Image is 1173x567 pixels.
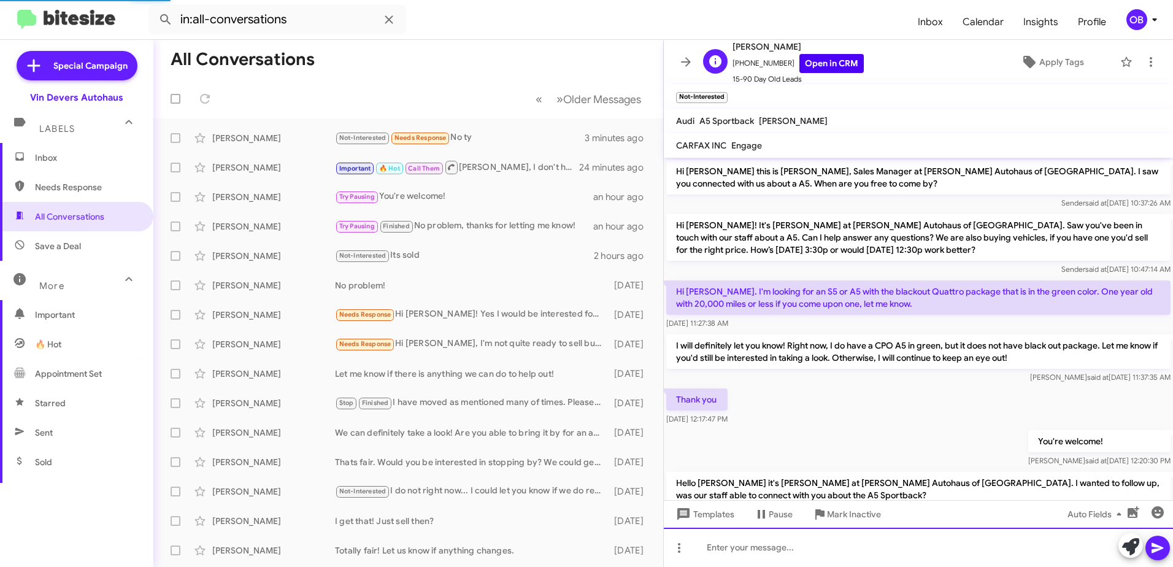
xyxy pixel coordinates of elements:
[666,334,1171,369] p: I will definitely let you know! Right now, I do have a CPO A5 in green, but it does not have blac...
[212,397,335,409] div: [PERSON_NAME]
[609,338,653,350] div: [DATE]
[609,368,653,380] div: [DATE]
[593,220,653,233] div: an hour ago
[335,456,609,468] div: Thats fair. Would you be interested in stopping by? We could get an appraisal on your GLC and sho...
[212,132,335,144] div: [PERSON_NAME]
[731,140,762,151] span: Engage
[212,191,335,203] div: [PERSON_NAME]
[335,307,609,322] div: Hi [PERSON_NAME]! Yes I would be interested for the right price as I do love the car and have had...
[212,485,335,498] div: [PERSON_NAME]
[362,399,389,407] span: Finished
[53,60,128,72] span: Special Campaign
[30,91,123,104] div: Vin Devers Autohaus
[953,4,1013,40] span: Calendar
[1058,503,1136,525] button: Auto Fields
[1126,9,1147,30] div: OB
[759,115,828,126] span: [PERSON_NAME]
[1085,456,1107,465] span: said at
[212,544,335,557] div: [PERSON_NAME]
[408,164,440,172] span: Call Them
[35,397,66,409] span: Starred
[908,4,953,40] a: Inbox
[799,54,864,73] a: Open in CRM
[335,219,593,233] div: No problem, thanks for letting me know!
[1085,264,1107,274] span: said at
[609,515,653,527] div: [DATE]
[1087,372,1109,382] span: said at
[35,240,81,252] span: Save a Deal
[171,50,315,69] h1: All Conversations
[35,368,102,380] span: Appointment Set
[339,164,371,172] span: Important
[212,309,335,321] div: [PERSON_NAME]
[35,309,139,321] span: Important
[1028,430,1171,452] p: You're welcome!
[593,191,653,203] div: an hour ago
[556,91,563,107] span: »
[666,318,728,328] span: [DATE] 11:27:38 AM
[383,222,410,230] span: Finished
[335,160,580,175] div: [PERSON_NAME], I don't have anything like that right now, but I can let you know if we receive so...
[212,161,335,174] div: [PERSON_NAME]
[594,250,653,262] div: 2 hours ago
[212,368,335,380] div: [PERSON_NAME]
[699,115,754,126] span: A5 Sportback
[35,152,139,164] span: Inbox
[549,87,648,112] button: Next
[609,309,653,321] div: [DATE]
[733,54,864,73] span: [PHONE_NUMBER]
[676,92,728,103] small: Not-Interested
[212,220,335,233] div: [PERSON_NAME]
[212,279,335,291] div: [PERSON_NAME]
[335,484,609,498] div: I do not right now... I could let you know if we do receive one?
[609,279,653,291] div: [DATE]
[35,210,104,223] span: All Conversations
[17,51,137,80] a: Special Campaign
[609,485,653,498] div: [DATE]
[827,503,881,525] span: Mark Inactive
[335,190,593,204] div: You're welcome!
[609,397,653,409] div: [DATE]
[666,280,1171,315] p: Hi [PERSON_NAME]. I'm looking for an S5 or A5 with the blackout Quattro package that is in the gr...
[335,249,594,263] div: Its sold
[1061,264,1171,274] span: Sender [DATE] 10:47:14 AM
[339,399,354,407] span: Stop
[339,487,387,495] span: Not-Interested
[335,426,609,439] div: We can definitely take a look! Are you able to bring it by for an appraisal?
[35,181,139,193] span: Needs Response
[1013,4,1068,40] a: Insights
[212,250,335,262] div: [PERSON_NAME]
[212,426,335,439] div: [PERSON_NAME]
[339,252,387,260] span: Not-Interested
[35,456,52,468] span: Sold
[1039,51,1084,73] span: Apply Tags
[676,115,694,126] span: Audi
[212,338,335,350] div: [PERSON_NAME]
[666,472,1171,506] p: Hello [PERSON_NAME] it's [PERSON_NAME] at [PERSON_NAME] Autohaus of [GEOGRAPHIC_DATA]. I wanted t...
[609,426,653,439] div: [DATE]
[212,515,335,527] div: [PERSON_NAME]
[674,503,734,525] span: Templates
[802,503,891,525] button: Mark Inactive
[536,91,542,107] span: «
[666,388,728,411] p: Thank you
[335,368,609,380] div: Let me know if there is anything we can do to help out!
[609,456,653,468] div: [DATE]
[528,87,550,112] button: Previous
[339,310,391,318] span: Needs Response
[1068,4,1116,40] a: Profile
[335,337,609,351] div: Hi [PERSON_NAME], I'm not quite ready to sell but just reaching out to get an idea of the value f...
[1061,198,1171,207] span: Sender [DATE] 10:37:26 AM
[39,123,75,134] span: Labels
[1085,198,1107,207] span: said at
[744,503,802,525] button: Pause
[335,515,609,527] div: I get that! Just sell then?
[1067,503,1126,525] span: Auto Fields
[585,132,653,144] div: 3 minutes ago
[1116,9,1160,30] button: OB
[664,503,744,525] button: Templates
[339,340,391,348] span: Needs Response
